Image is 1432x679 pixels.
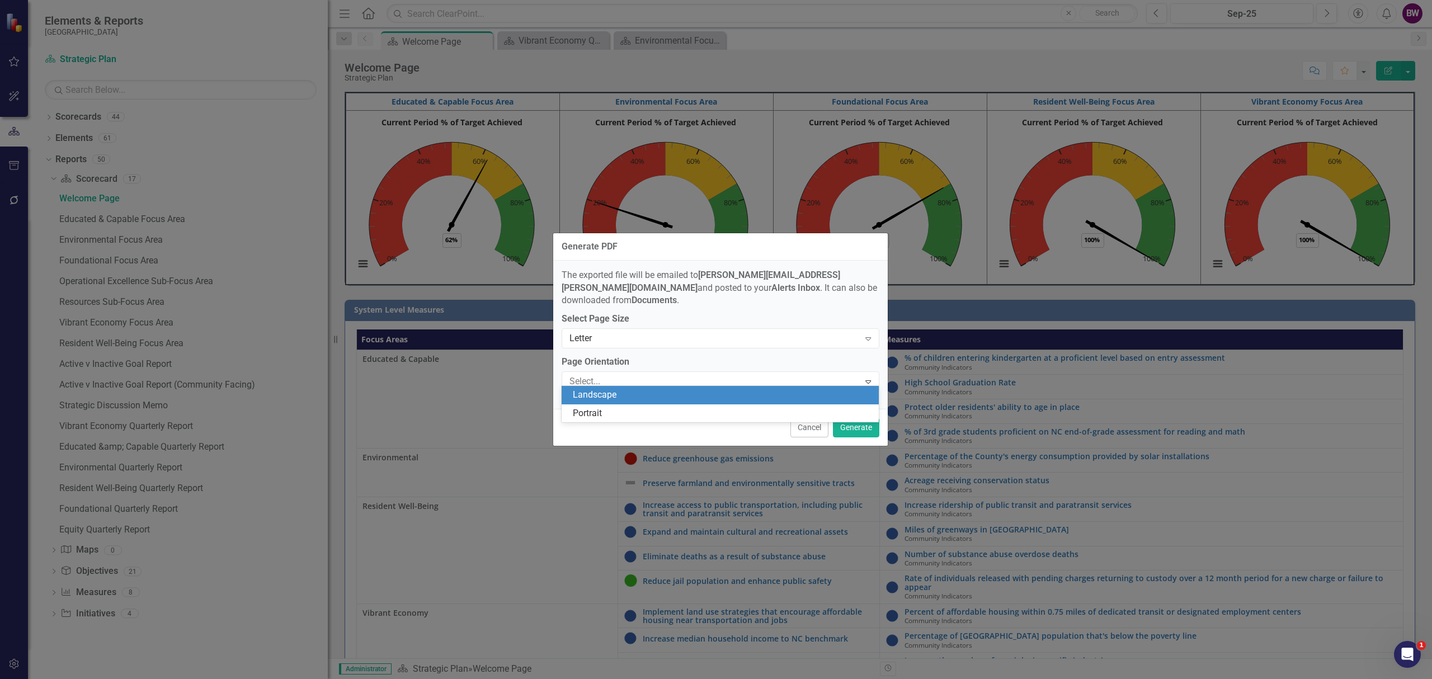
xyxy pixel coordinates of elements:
[573,407,872,420] div: Portrait
[569,332,860,345] div: Letter
[562,242,618,252] div: Generate PDF
[562,356,879,369] label: Page Orientation
[632,295,677,305] strong: Documents
[1417,641,1426,650] span: 1
[771,282,820,293] strong: Alerts Inbox
[573,389,872,402] div: Landscape
[1394,641,1421,668] iframe: Intercom live chat
[790,418,828,437] button: Cancel
[562,270,840,293] strong: [PERSON_NAME][EMAIL_ADDRESS][PERSON_NAME][DOMAIN_NAME]
[562,313,879,326] label: Select Page Size
[562,270,877,306] span: The exported file will be emailed to and posted to your . It can also be downloaded from .
[833,418,879,437] button: Generate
